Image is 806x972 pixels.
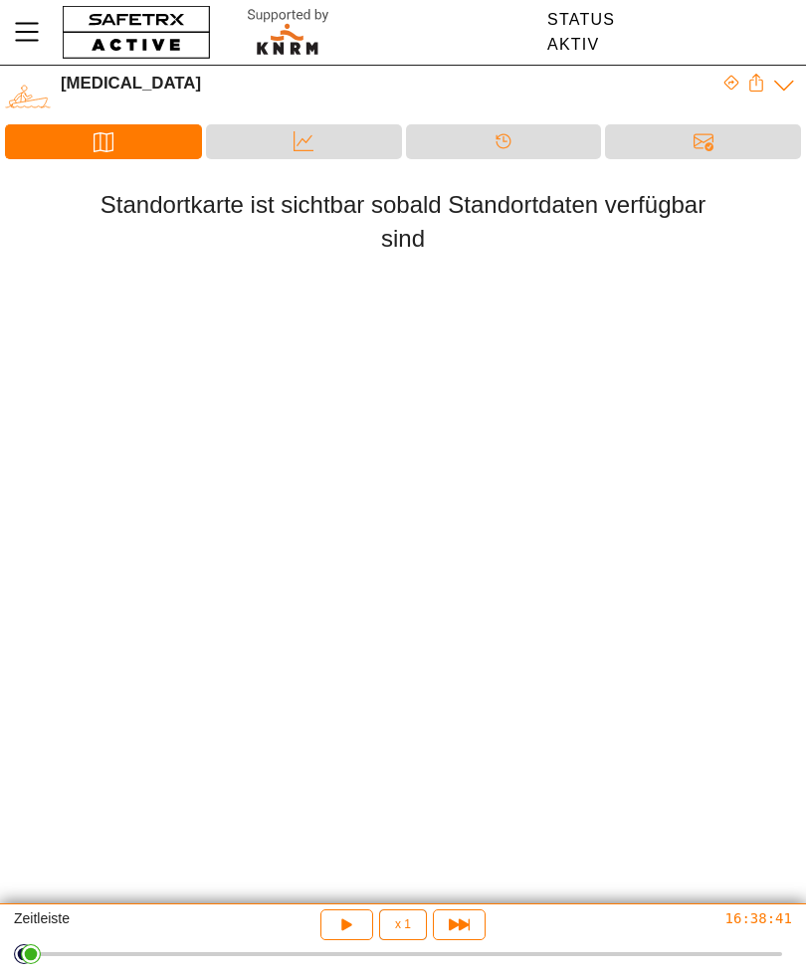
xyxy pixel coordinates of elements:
img: RescueLogo.svg [228,5,349,60]
div: Status [547,11,615,29]
div: Karte [5,124,202,159]
div: Daten [206,124,402,159]
div: Aktiv [547,36,615,54]
div: Zeitleiste [14,909,271,940]
div: Timeline [406,124,602,159]
div: [MEDICAL_DATA] [61,74,722,94]
div: Nachrichten [605,124,801,159]
div: 16:38:41 [535,909,792,927]
span: x 1 [395,918,411,930]
button: x 1 [379,909,427,940]
img: BOATING.svg [5,74,51,119]
span: Standortkarte ist sichtbar sobald Standortdaten verfügbar sind [101,191,705,252]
